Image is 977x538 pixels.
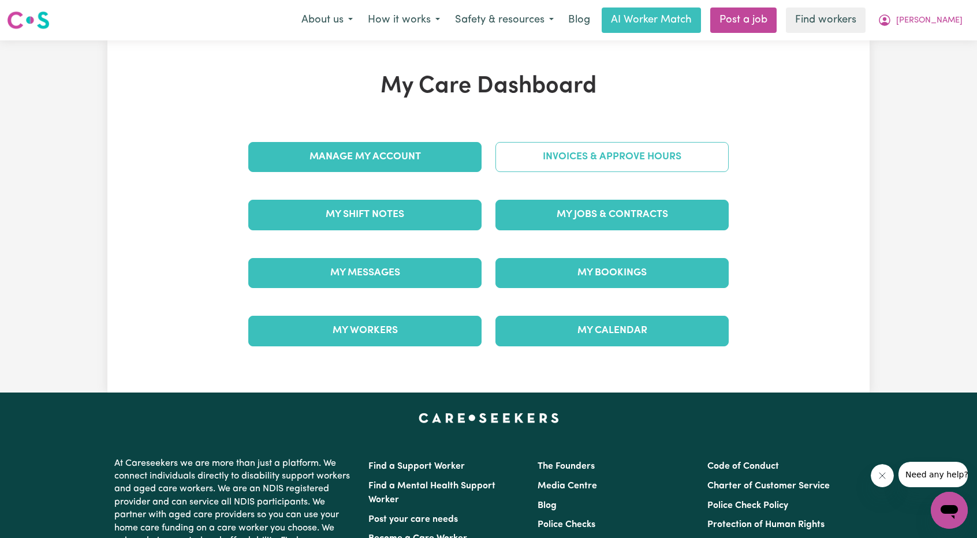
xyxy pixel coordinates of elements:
img: Careseekers logo [7,10,50,31]
iframe: Button to launch messaging window [931,492,968,529]
iframe: Close message [871,464,894,487]
iframe: Message from company [898,462,968,487]
a: Charter of Customer Service [707,481,830,491]
a: My Messages [248,258,482,288]
span: Need any help? [7,8,70,17]
a: My Shift Notes [248,200,482,230]
a: The Founders [538,462,595,471]
a: Police Checks [538,520,595,529]
a: My Bookings [495,258,729,288]
a: Find workers [786,8,866,33]
h1: My Care Dashboard [241,73,736,100]
a: Careseekers home page [419,413,559,423]
button: My Account [870,8,970,32]
a: Manage My Account [248,142,482,172]
a: My Workers [248,316,482,346]
a: Code of Conduct [707,462,779,471]
button: How it works [360,8,448,32]
a: Find a Mental Health Support Worker [368,481,495,505]
a: Careseekers logo [7,7,50,33]
a: My Calendar [495,316,729,346]
span: [PERSON_NAME] [896,14,963,27]
button: Safety & resources [448,8,561,32]
a: Protection of Human Rights [707,520,825,529]
a: Blog [538,501,557,510]
a: Find a Support Worker [368,462,465,471]
button: About us [294,8,360,32]
a: Invoices & Approve Hours [495,142,729,172]
a: AI Worker Match [602,8,701,33]
a: Post your care needs [368,515,458,524]
a: Media Centre [538,481,597,491]
a: Police Check Policy [707,501,788,510]
a: Post a job [710,8,777,33]
a: Blog [561,8,597,33]
a: My Jobs & Contracts [495,200,729,230]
